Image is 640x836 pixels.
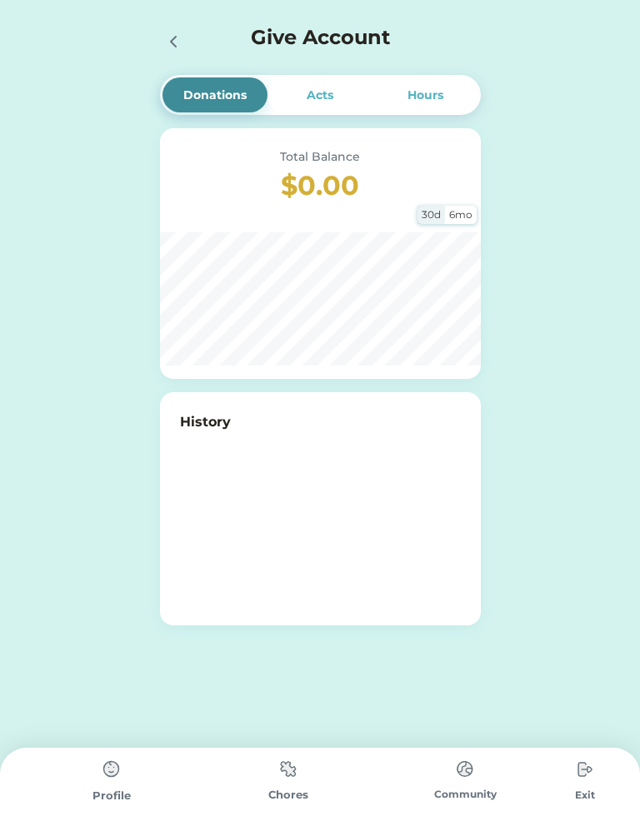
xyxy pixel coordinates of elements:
div: Total Balance [180,148,461,166]
div: Exit [553,788,617,803]
img: type%3Dchores%2C%20state%3Ddefault.svg [448,753,482,785]
div: 6mo [445,206,477,224]
img: type%3Dchores%2C%20state%3Ddefault.svg [272,753,305,785]
div: Community [377,787,553,802]
div: Acts [307,87,333,104]
img: type%3Dchores%2C%20state%3Ddefault.svg [568,753,602,786]
div: Chores [200,787,377,804]
div: 30d [417,206,445,224]
div: Donations [183,87,247,104]
h6: History [180,412,461,432]
div: Profile [23,788,200,804]
h4: Give Account [251,22,390,52]
h3: $0.00 [180,166,461,206]
img: type%3Dchores%2C%20state%3Ddefault.svg [95,753,128,786]
div: Hours [407,87,443,104]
